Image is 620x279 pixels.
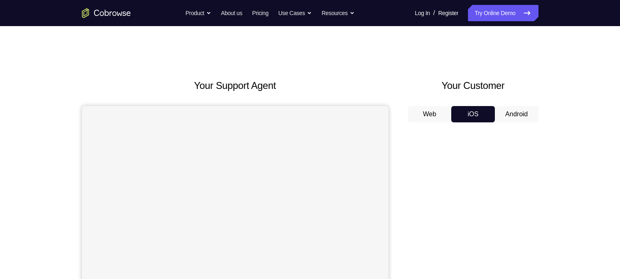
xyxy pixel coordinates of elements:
a: Log In [415,5,430,21]
button: Product [185,5,211,21]
a: Try Online Demo [468,5,538,21]
button: Android [495,106,538,122]
a: Pricing [252,5,268,21]
a: Go to the home page [82,8,131,18]
h2: Your Customer [408,78,538,93]
button: Resources [322,5,355,21]
a: About us [221,5,242,21]
button: Web [408,106,452,122]
span: / [433,8,435,18]
h2: Your Support Agent [82,78,388,93]
button: Use Cases [278,5,312,21]
a: Register [438,5,458,21]
button: iOS [451,106,495,122]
